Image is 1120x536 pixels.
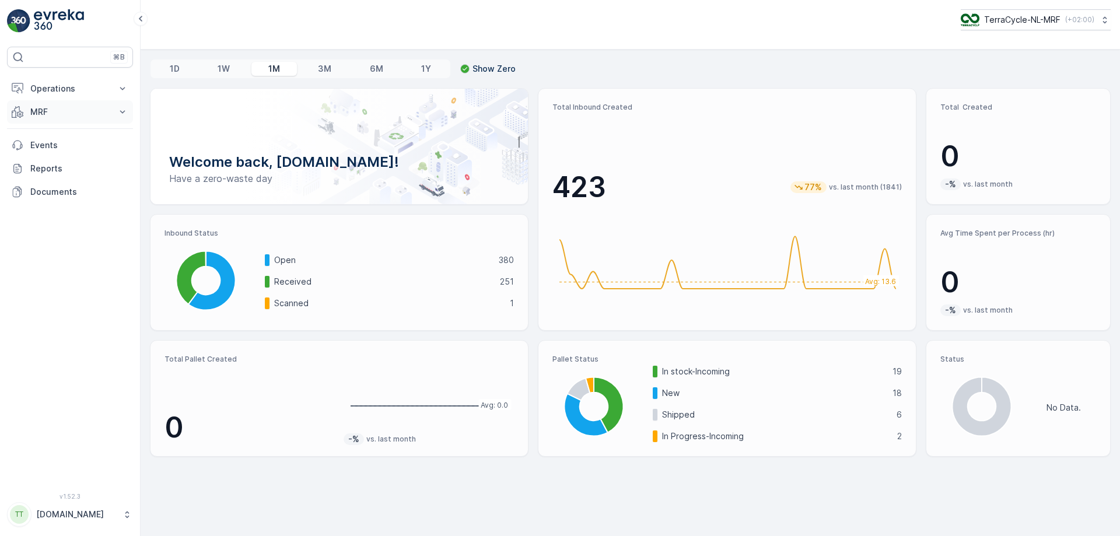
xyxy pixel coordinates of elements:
[803,181,823,193] p: 77%
[34,9,84,33] img: logo_light-DOdMpM7g.png
[10,505,29,524] div: TT
[7,502,133,527] button: TT[DOMAIN_NAME]
[552,170,606,205] p: 423
[940,139,1096,174] p: 0
[7,9,30,33] img: logo
[113,52,125,62] p: ⌘B
[892,387,902,399] p: 18
[897,409,902,421] p: 6
[7,157,133,180] a: Reports
[30,139,128,151] p: Events
[218,63,230,75] p: 1W
[662,430,890,442] p: In Progress-Incoming
[7,100,133,124] button: MRF
[164,410,334,445] p: 0
[274,254,491,266] p: Open
[169,153,509,171] p: Welcome back, [DOMAIN_NAME]!
[421,63,431,75] p: 1Y
[366,435,416,444] p: vs. last month
[164,229,514,238] p: Inbound Status
[961,9,1111,30] button: TerraCycle-NL-MRF(+02:00)
[662,366,885,377] p: In stock-Incoming
[318,63,331,75] p: 3M
[370,63,383,75] p: 6M
[170,63,180,75] p: 1D
[963,180,1013,189] p: vs. last month
[500,276,514,288] p: 251
[268,63,280,75] p: 1M
[510,297,514,309] p: 1
[940,265,1096,300] p: 0
[662,409,889,421] p: Shipped
[892,366,902,377] p: 19
[473,63,516,75] p: Show Zero
[944,304,957,316] p: -%
[662,387,885,399] p: New
[499,254,514,266] p: 380
[1046,402,1081,414] p: No Data.
[829,183,902,192] p: vs. last month (1841)
[30,106,110,118] p: MRF
[552,355,902,364] p: Pallet Status
[30,83,110,94] p: Operations
[169,171,509,185] p: Have a zero-waste day
[940,229,1096,238] p: Avg Time Spent per Process (hr)
[1065,15,1094,24] p: ( +02:00 )
[961,13,979,26] img: TC_v739CUj.png
[164,355,334,364] p: Total Pallet Created
[944,178,957,190] p: -%
[7,493,133,500] span: v 1.52.3
[36,509,117,520] p: [DOMAIN_NAME]
[7,134,133,157] a: Events
[7,180,133,204] a: Documents
[552,103,902,112] p: Total Inbound Created
[940,355,1096,364] p: Status
[274,276,492,288] p: Received
[963,306,1013,315] p: vs. last month
[30,186,128,198] p: Documents
[984,14,1060,26] p: TerraCycle-NL-MRF
[347,433,360,445] p: -%
[30,163,128,174] p: Reports
[274,297,502,309] p: Scanned
[7,77,133,100] button: Operations
[940,103,1096,112] p: Total Created
[897,430,902,442] p: 2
